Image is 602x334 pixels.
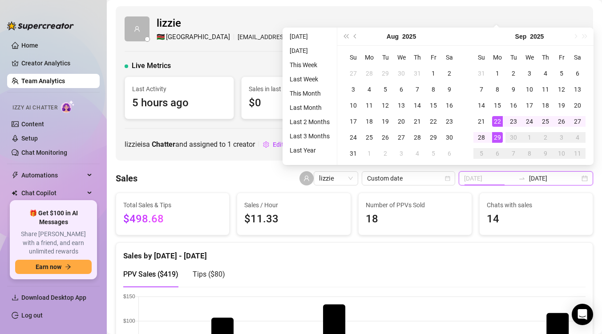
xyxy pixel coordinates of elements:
td: 2025-08-21 [409,113,425,129]
div: 11 [364,100,375,111]
span: Chat Copilot [21,186,85,200]
span: 🇰🇪 [157,32,165,43]
div: 21 [412,116,423,127]
td: 2025-09-13 [570,81,586,97]
td: 2025-08-30 [441,129,457,145]
li: Last 3 Months [286,131,333,141]
button: Choose a month [387,28,399,45]
div: 14 [412,100,423,111]
a: Setup [21,135,38,142]
span: Earn now [36,263,61,270]
td: 2025-08-10 [345,97,361,113]
td: 2025-08-08 [425,81,441,97]
a: Home [21,42,38,49]
span: 1 [227,140,231,149]
td: 2025-09-02 [505,65,521,81]
td: 2025-09-28 [473,129,489,145]
input: End date [529,173,580,183]
th: Sa [570,49,586,65]
td: 2025-08-07 [409,81,425,97]
td: 2025-09-01 [361,145,377,161]
span: $11.33 [244,211,343,228]
td: 2025-09-26 [554,113,570,129]
td: 2025-08-15 [425,97,441,113]
td: 2025-09-03 [521,65,537,81]
a: Content [21,121,44,128]
div: 2 [508,68,519,79]
button: Choose a month [515,28,527,45]
td: 2025-08-18 [361,113,377,129]
span: 18 [366,211,465,228]
td: 2025-09-05 [425,145,441,161]
th: Th [537,49,554,65]
span: Total Sales & Tips [123,200,222,210]
div: 23 [444,116,455,127]
button: Choose a year [402,28,416,45]
td: 2025-09-18 [537,97,554,113]
div: 2 [380,148,391,159]
span: [GEOGRAPHIC_DATA] [166,32,230,43]
td: 2025-10-06 [489,145,505,161]
td: 2025-09-19 [554,97,570,113]
td: 2025-09-23 [505,113,521,129]
td: 2025-10-08 [521,145,537,161]
div: 4 [540,68,551,79]
div: 8 [492,84,503,95]
span: to [518,175,525,182]
div: 5 [380,84,391,95]
div: 4 [572,132,583,143]
span: Custom date [367,172,450,185]
td: 2025-09-25 [537,113,554,129]
div: 31 [476,68,487,79]
span: $498.68 [123,211,222,228]
div: Open Intercom Messenger [572,304,593,325]
td: 2025-08-17 [345,113,361,129]
td: 2025-09-04 [409,145,425,161]
li: [DATE] [286,31,333,42]
td: 2025-08-16 [441,97,457,113]
span: Edit Permissions [273,141,320,148]
td: 2025-08-28 [409,129,425,145]
span: lizzie is a and assigned to creator [125,139,255,150]
div: 3 [396,148,407,159]
td: 2025-08-04 [361,81,377,97]
span: thunderbolt [12,172,19,179]
span: Number of PPVs Sold [366,200,465,210]
span: user [134,26,140,32]
td: 2025-09-03 [393,145,409,161]
img: logo-BBDzfeDw.svg [7,21,74,30]
span: lizzie [319,172,353,185]
span: arrow-right [65,264,71,270]
div: 10 [524,84,535,95]
div: 3 [524,68,535,79]
td: 2025-08-09 [441,81,457,97]
div: 22 [428,116,439,127]
td: 2025-09-06 [570,65,586,81]
div: 16 [444,100,455,111]
td: 2025-07-27 [345,65,361,81]
td: 2025-10-01 [521,129,537,145]
div: 30 [508,132,519,143]
div: 2 [444,68,455,79]
div: 14 [476,100,487,111]
div: 1 [364,148,375,159]
div: 26 [556,116,567,127]
li: Last 2 Months [286,117,333,127]
span: Tips ( $80 ) [193,270,225,278]
span: Izzy AI Chatter [12,104,57,112]
div: 5 [556,68,567,79]
td: 2025-10-05 [473,145,489,161]
span: PPV Sales ( $419 ) [123,270,178,278]
div: 8 [524,148,535,159]
div: 6 [396,84,407,95]
th: We [393,49,409,65]
td: 2025-07-29 [377,65,393,81]
span: Live Metrics [132,60,171,71]
td: 2025-09-14 [473,97,489,113]
div: 30 [444,132,455,143]
div: 29 [428,132,439,143]
td: 2025-07-30 [393,65,409,81]
th: Sa [441,49,457,65]
div: 9 [444,84,455,95]
div: 11 [572,148,583,159]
